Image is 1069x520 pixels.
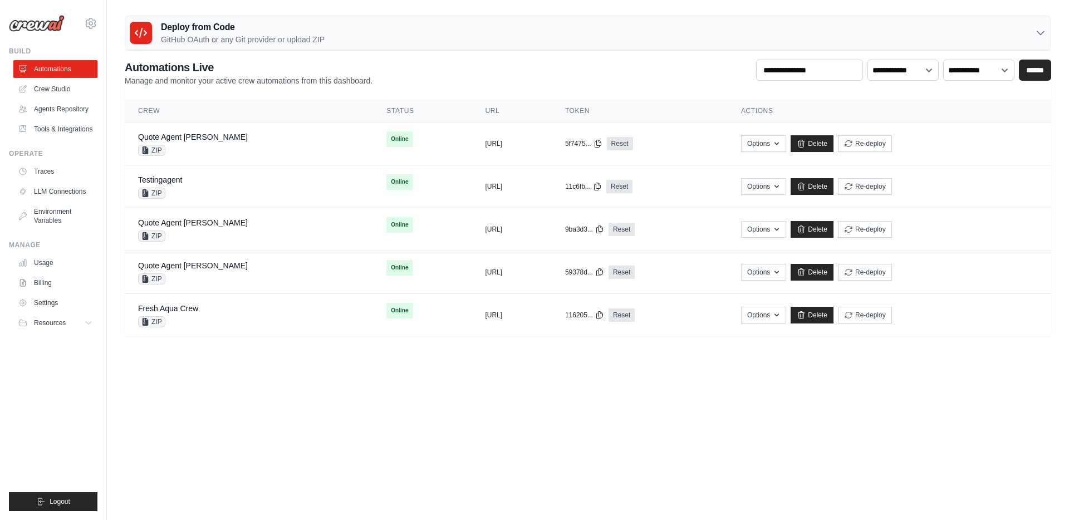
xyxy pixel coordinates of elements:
[125,60,372,75] h2: Automations Live
[13,60,97,78] a: Automations
[9,47,97,56] div: Build
[606,180,632,193] a: Reset
[791,307,833,323] a: Delete
[13,203,97,229] a: Environment Variables
[13,100,97,118] a: Agents Repository
[373,100,472,122] th: Status
[728,100,1051,122] th: Actions
[741,221,786,238] button: Options
[13,254,97,272] a: Usage
[565,311,604,320] button: 116205...
[138,261,248,270] a: Quote Agent [PERSON_NAME]
[138,230,165,242] span: ZIP
[125,75,372,86] p: Manage and monitor your active crew automations from this dashboard.
[838,135,892,152] button: Re-deploy
[552,100,728,122] th: Token
[741,307,786,323] button: Options
[386,174,413,190] span: Online
[565,268,604,277] button: 59378d...
[138,175,182,184] a: Testingagent
[13,80,97,98] a: Crew Studio
[386,131,413,147] span: Online
[161,21,325,34] h3: Deploy from Code
[13,163,97,180] a: Traces
[138,133,248,141] a: Quote Agent [PERSON_NAME]
[791,264,833,281] a: Delete
[9,149,97,158] div: Operate
[13,314,97,332] button: Resources
[34,318,66,327] span: Resources
[9,241,97,249] div: Manage
[565,182,602,191] button: 11c6fb...
[161,34,325,45] p: GitHub OAuth or any Git provider or upload ZIP
[13,294,97,312] a: Settings
[741,264,786,281] button: Options
[138,218,248,227] a: Quote Agent [PERSON_NAME]
[125,100,373,122] th: Crew
[386,260,413,276] span: Online
[138,145,165,156] span: ZIP
[838,178,892,195] button: Re-deploy
[565,225,604,234] button: 9ba3d3...
[791,221,833,238] a: Delete
[13,274,97,292] a: Billing
[741,178,786,195] button: Options
[791,135,833,152] a: Delete
[138,316,165,327] span: ZIP
[838,264,892,281] button: Re-deploy
[138,304,198,313] a: Fresh Aqua Crew
[609,223,635,236] a: Reset
[386,303,413,318] span: Online
[565,139,602,148] button: 5f7475...
[791,178,833,195] a: Delete
[838,307,892,323] button: Re-deploy
[741,135,786,152] button: Options
[838,221,892,238] button: Re-deploy
[138,273,165,284] span: ZIP
[472,100,551,122] th: URL
[9,492,97,511] button: Logout
[609,266,635,279] a: Reset
[9,15,65,32] img: Logo
[50,497,70,506] span: Logout
[609,308,635,322] a: Reset
[607,137,633,150] a: Reset
[386,217,413,233] span: Online
[138,188,165,199] span: ZIP
[13,120,97,138] a: Tools & Integrations
[13,183,97,200] a: LLM Connections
